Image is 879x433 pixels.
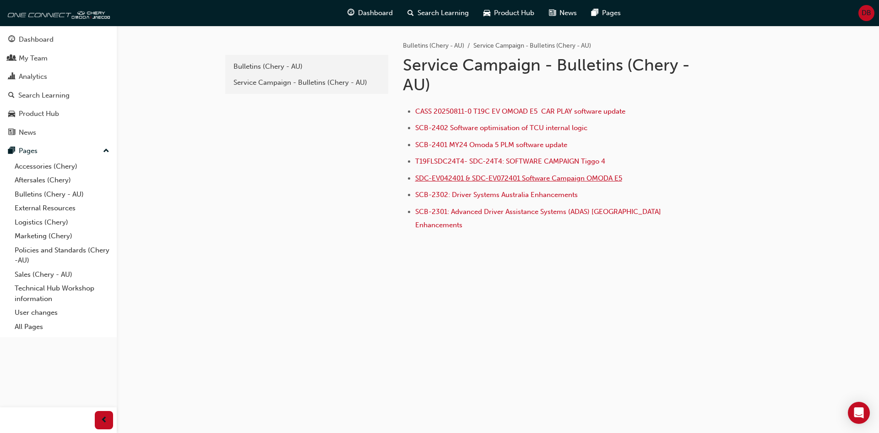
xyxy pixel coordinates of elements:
[11,229,113,243] a: Marketing (Chery)
[4,87,113,104] a: Search Learning
[858,5,874,21] button: DB
[403,55,703,95] h1: Service Campaign - Bulletins (Chery - AU)
[5,4,110,22] img: oneconnect
[494,8,534,18] span: Product Hub
[4,29,113,143] button: DashboardMy TeamAnalyticsSearch LearningProduct HubNews
[229,75,385,91] a: Service Campaign - Bulletins (Chery - AU)
[415,124,587,132] a: SCB-2402 Software optimisation of TCU internal logic
[4,143,113,159] button: Pages
[415,107,625,115] a: CASS 20250811-0 T19C EV OMOAD E5 CAR PLAY software update
[862,8,871,18] span: DB
[8,73,15,81] span: chart-icon
[18,90,70,101] div: Search Learning
[11,243,113,268] a: Policies and Standards (Chery -AU)
[4,124,113,141] a: News
[11,159,113,174] a: Accessories (Chery)
[11,215,113,230] a: Logistics (Chery)
[483,7,490,19] span: car-icon
[415,157,605,165] a: T19FLSDC24T4- SDC-24T4: SOFTWARE CAMPAIGN Tiggo 4
[347,7,354,19] span: guage-icon
[8,129,15,137] span: news-icon
[19,71,47,82] div: Analytics
[4,31,113,48] a: Dashboard
[848,402,870,424] div: Open Intercom Messenger
[8,110,15,118] span: car-icon
[584,4,628,22] a: pages-iconPages
[11,281,113,306] a: Technical Hub Workshop information
[8,55,15,63] span: people-icon
[19,53,48,64] div: My Team
[229,59,385,75] a: Bulletins (Chery - AU)
[233,61,380,72] div: Bulletins (Chery - AU)
[8,36,15,44] span: guage-icon
[8,147,15,155] span: pages-icon
[8,92,15,100] span: search-icon
[11,187,113,202] a: Bulletins (Chery - AU)
[415,191,578,199] a: SCB-2302: Driver Systems Australia Enhancements
[4,50,113,67] a: My Team
[415,174,622,182] a: SDC-EV042401 & SDC-EV072401 Software Campaign OMODA E5
[11,173,113,187] a: Aftersales (Chery)
[549,7,556,19] span: news-icon
[415,141,567,149] a: SCB-2401 MY24 Omoda 5 PLM software update
[415,208,663,229] a: SCB-2301: Advanced Driver Assistance Systems (ADAS) [GEOGRAPHIC_DATA] Enhancements
[602,8,621,18] span: Pages
[103,145,109,157] span: up-icon
[4,68,113,85] a: Analytics
[542,4,584,22] a: news-iconNews
[4,105,113,122] a: Product Hub
[11,320,113,334] a: All Pages
[591,7,598,19] span: pages-icon
[19,109,59,119] div: Product Hub
[11,306,113,320] a: User changes
[19,34,54,45] div: Dashboard
[101,415,108,426] span: prev-icon
[358,8,393,18] span: Dashboard
[11,201,113,215] a: External Resources
[403,42,464,49] a: Bulletins (Chery - AU)
[340,4,400,22] a: guage-iconDashboard
[418,8,469,18] span: Search Learning
[11,268,113,282] a: Sales (Chery - AU)
[473,41,591,51] li: Service Campaign - Bulletins (Chery - AU)
[19,146,38,156] div: Pages
[476,4,542,22] a: car-iconProduct Hub
[19,127,36,138] div: News
[233,77,380,88] div: Service Campaign - Bulletins (Chery - AU)
[400,4,476,22] a: search-iconSearch Learning
[407,7,414,19] span: search-icon
[559,8,577,18] span: News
